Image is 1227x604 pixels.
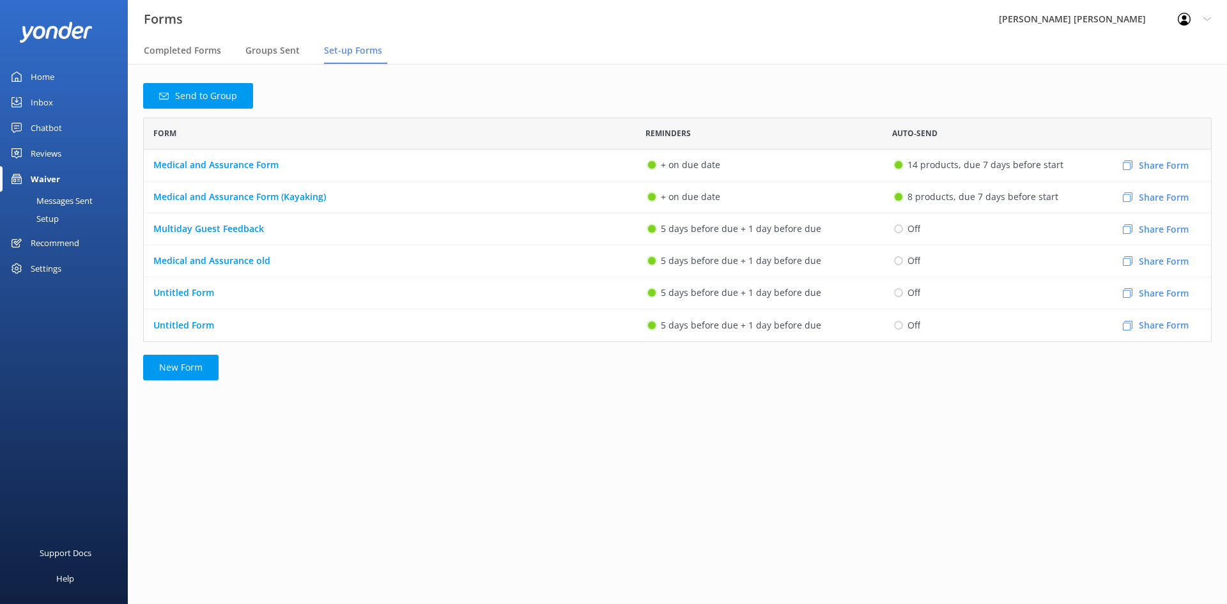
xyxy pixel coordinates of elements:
div: Home [31,64,54,89]
div: Support Docs [40,540,91,566]
a: Setup [8,210,128,228]
span: Completed Forms [144,44,221,57]
p: 5 days before due + 1 day before due [661,318,821,332]
p: Off [907,286,920,300]
div: Auto-send is active [892,159,907,171]
p: 5 days before due + 1 day before due [661,222,821,236]
p: 5 days before due + 1 day before due [661,286,821,300]
p: 8 products , due 7 days before start [907,190,1058,204]
div: Auto-send is off [892,286,907,299]
span: Reminders [645,127,691,139]
div: Waiver [31,166,60,192]
div: Help [56,566,74,591]
span: Set-up Forms [324,44,382,57]
a: Messages Sent [8,192,128,210]
a: Untitled Form [153,318,214,332]
div: Auto-send is off [892,222,907,235]
div: Auto-send is active [892,190,907,203]
div: Setup [8,210,59,228]
a: Untitled Form [153,286,214,300]
h3: Forms [144,9,183,29]
p: Off [907,318,920,332]
p: 14 products , due 7 days before start [907,158,1063,172]
p: 5 days before due + 1 day before due [661,254,821,268]
img: yonder-white-logo.png [19,22,93,43]
button: Send to Group [143,83,253,109]
span: Form [153,127,176,139]
div: Inbox [31,89,53,115]
div: Auto-send is off [892,254,907,267]
a: Medical and Assurance old [153,254,270,268]
div: Settings [31,256,61,281]
p: Off [907,254,920,268]
button: New Form [143,355,219,380]
p: + on due date [661,158,720,172]
a: Multiday Guest Feedback [153,222,264,236]
div: Auto-send is off [892,319,907,332]
a: Medical and Assurance Form [153,158,279,172]
button: Share Form [1110,211,1201,248]
div: grid [143,150,1212,341]
span: Auto-Send [892,127,938,139]
div: Reviews [31,141,61,166]
a: Medical and Assurance Form (Kayaking) [153,190,326,204]
button: Share Form [1110,179,1201,216]
p: + on due date [661,190,720,204]
button: Share Form [1110,147,1201,184]
button: Share Form [1110,243,1201,280]
button: Share Form [1110,275,1201,312]
div: Recommend [31,230,79,256]
p: Off [907,222,920,236]
div: Chatbot [31,115,62,141]
button: Share Form [1110,307,1201,344]
div: Messages Sent [8,192,93,210]
span: Groups Sent [245,44,300,57]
